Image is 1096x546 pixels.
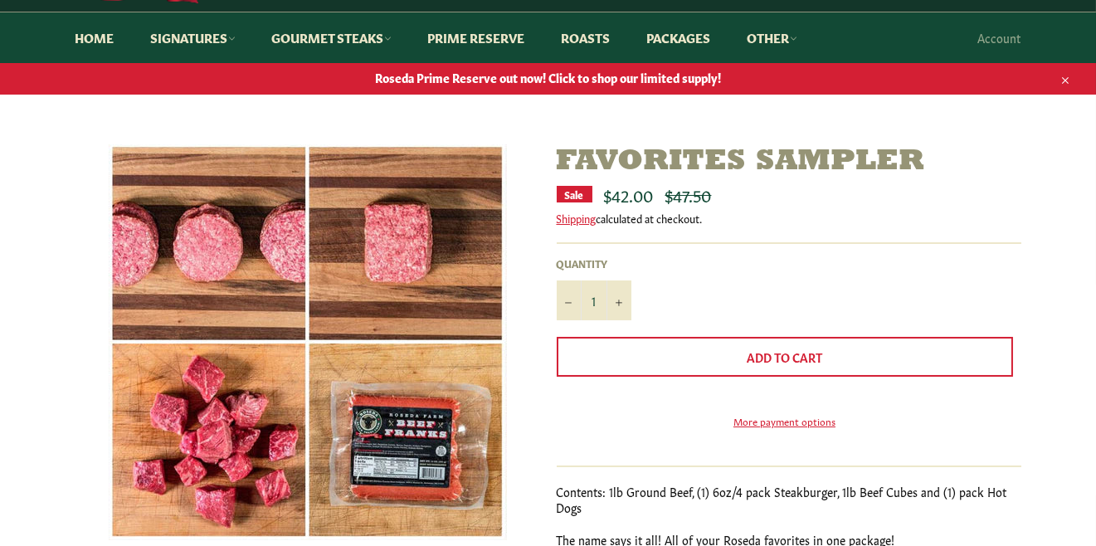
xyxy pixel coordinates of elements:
a: Prime Reserve [412,12,542,63]
a: Home [59,12,131,63]
a: Gourmet Steaks [256,12,408,63]
a: Other [731,12,814,63]
a: Signatures [134,12,252,63]
label: Quantity [557,256,631,271]
div: Sale [557,186,592,202]
h1: Favorites Sampler [557,144,1021,180]
button: Increase item quantity by one [606,280,631,320]
button: Reduce item quantity by one [557,280,582,320]
div: calculated at checkout. [557,211,1021,226]
a: Shipping [557,210,597,226]
a: Roasts [545,12,627,63]
span: $42.00 [604,183,654,206]
a: More payment options [557,414,1013,428]
p: Contents: 1lb Ground Beef, (1) 6oz/4 pack Steakburger, 1lb Beef Cubes and (1) pack Hot Dogs [557,484,1021,516]
s: $47.50 [665,183,712,206]
img: Favorites Sampler [109,144,507,540]
a: Account [970,13,1030,62]
a: Packages [631,12,728,63]
button: Add to Cart [557,337,1013,377]
span: Add to Cart [747,349,822,365]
